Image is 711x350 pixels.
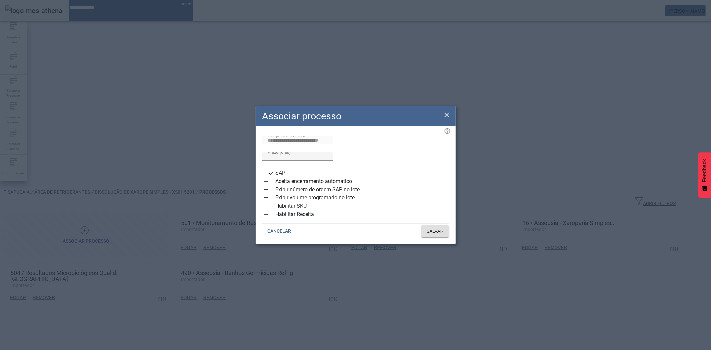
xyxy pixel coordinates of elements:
button: Feedback - Mostrar pesquisa [698,152,711,198]
label: Habilitar Receita [274,210,314,218]
button: SALVAR [421,225,449,237]
label: Exibir número de ordem SAP no lote [274,186,360,194]
mat-label: Prazo (dias) [268,150,291,155]
label: Exibir volume programado no lote [274,194,355,202]
span: Feedback [702,159,708,182]
button: CANCELAR [262,225,297,237]
h2: Associar processo [262,109,342,123]
label: Aceita encerramento automático [274,177,352,185]
label: SAP [274,169,286,177]
span: SALVAR [427,228,444,235]
input: Number [268,136,328,144]
label: Habilitar SKU [274,202,307,210]
mat-label: Pesquise o processo [268,134,306,138]
span: CANCELAR [268,228,291,235]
